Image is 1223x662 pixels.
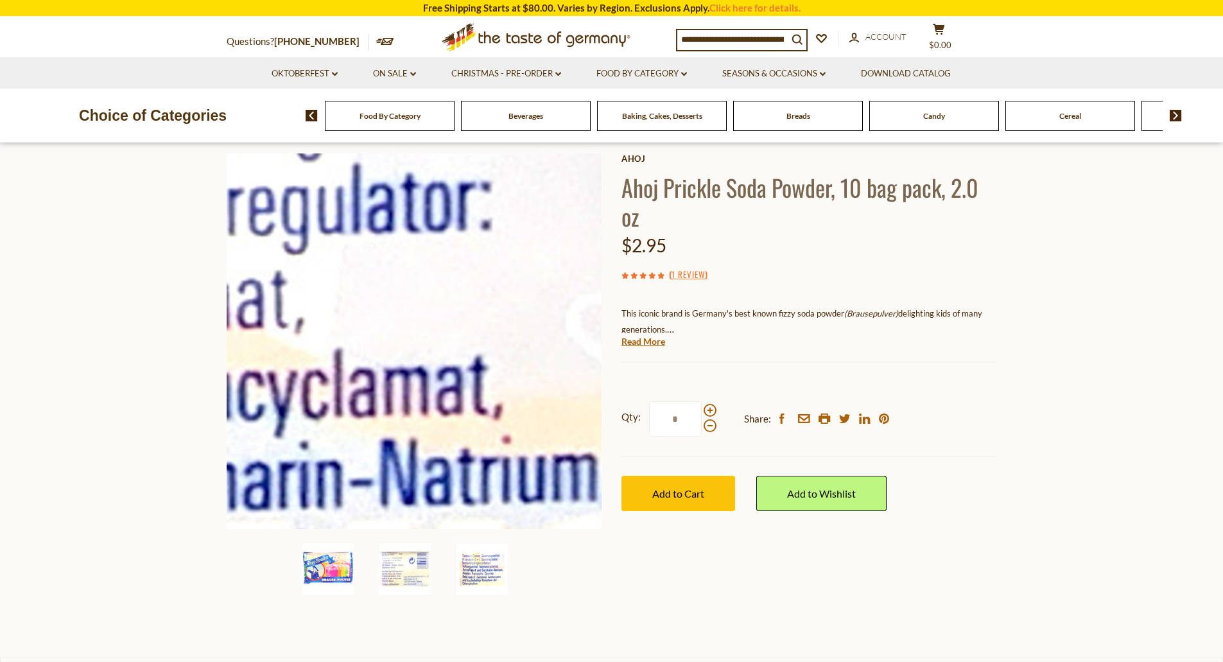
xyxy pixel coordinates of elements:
a: Candy [923,111,945,121]
button: $0.00 [920,23,958,55]
a: Breads [786,111,810,121]
strong: Qty: [621,409,641,425]
span: $2.95 [621,234,666,256]
span: This iconic brand is Germany's best known fizzy soda powder delighting kids of many generations. [621,308,982,335]
a: Click here for details. [709,2,801,13]
a: Christmas - PRE-ORDER [451,67,561,81]
em: (Brausepulver) [844,308,898,318]
img: Ahoj Prickle Soda Powder, 10 bag pack, 2.0 oz [379,544,431,595]
a: 1 Review [672,268,705,282]
a: Download Catalog [861,67,951,81]
input: Qty: [649,401,702,437]
a: Food By Category [596,67,687,81]
a: Beverages [508,111,543,121]
a: Seasons & Occasions [722,67,826,81]
a: [PHONE_NUMBER] [274,35,360,47]
span: Share: [744,411,771,427]
span: $0.00 [929,40,951,50]
a: Ahoj [621,153,997,164]
button: Add to Cart [621,476,735,511]
a: Cereal [1059,111,1081,121]
a: Food By Category [360,111,421,121]
p: Questions? [227,33,369,50]
a: Account [849,30,906,44]
a: Add to Wishlist [756,476,887,511]
img: Ahoj Prickle Soda Powder, 10 bag pack, 2.0 oz [456,544,508,595]
span: Add to Cart [652,487,704,500]
a: On Sale [373,67,416,81]
a: Read More [621,335,665,348]
img: next arrow [1170,110,1182,121]
img: previous arrow [306,110,318,121]
h1: Ahoj Prickle Soda Powder, 10 bag pack, 2.0 oz [621,173,997,231]
a: Oktoberfest [272,67,338,81]
span: ( ) [669,268,707,281]
span: Account [865,31,906,42]
a: Baking, Cakes, Desserts [622,111,702,121]
img: Ahoj Prickle Soda Powder, 10 bag pack, 2.0 oz [302,544,354,595]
